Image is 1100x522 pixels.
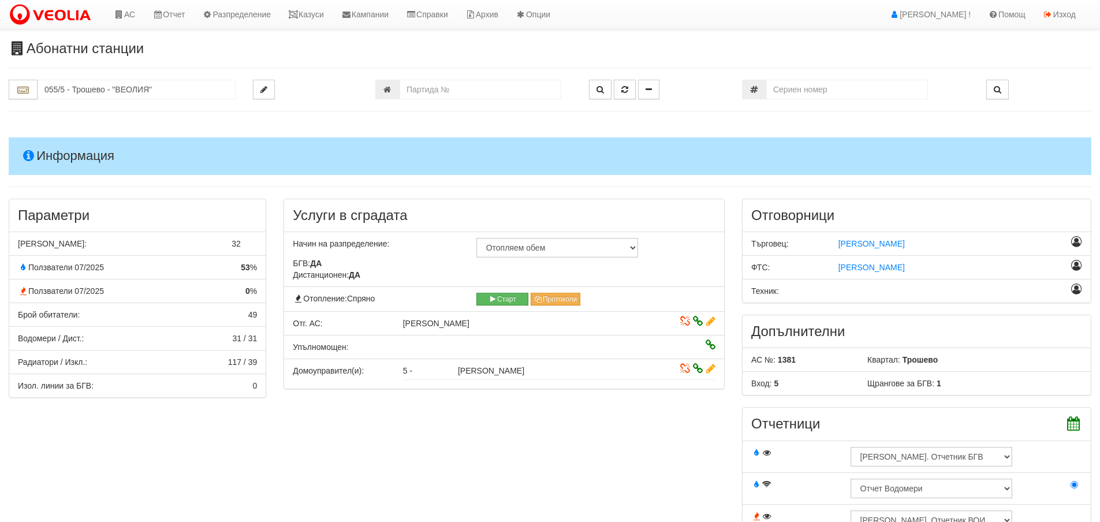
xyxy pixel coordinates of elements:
[9,262,266,273] div: % от апартаментите с консумация по отчет за БГВ през миналия месец
[18,208,257,223] h3: Параметри
[293,366,364,375] span: Домоуправител(и):
[400,80,561,99] input: Партида №
[458,366,524,375] span: [PERSON_NAME]
[751,355,775,364] span: АС №:
[751,208,1082,223] h3: Отговорници
[293,270,360,279] span: Дистанционен:
[245,286,250,296] strong: 0
[293,208,715,223] h3: Услуги в сградата
[1071,285,1082,293] i: Назначаване като отговорник Техник
[232,239,241,248] span: 32
[18,357,87,367] span: Радиатори / Изкл.:
[403,366,412,375] span: 5 -
[18,286,104,296] span: Ползватели 07/2025
[349,270,360,279] strong: ДА
[18,239,87,248] span: [PERSON_NAME]:
[778,355,796,364] b: 1381
[248,310,258,319] span: 49
[751,416,1082,431] h3: Отчетници
[9,3,96,27] img: VeoliaLogo.png
[347,294,375,303] span: Спряно
[245,285,257,297] span: %
[38,80,236,99] input: Абонатна станция
[241,262,257,273] span: %
[937,379,941,388] b: 1
[9,285,266,297] div: % от апартаментите с консумация по отчет за отопление през миналия месец
[903,355,938,364] b: Трошево
[232,334,257,343] span: 31 / 31
[228,357,258,367] span: 117 / 39
[838,239,905,248] span: [PERSON_NAME]
[1071,238,1082,246] i: Назначаване като отговорник Търговец
[1071,262,1082,270] i: Назначаване като отговорник ФТС
[18,334,84,343] span: Водомери / Дист.:
[838,263,905,272] span: [PERSON_NAME]
[293,342,348,352] span: Упълномощен:
[751,324,1082,339] h3: Допълнителни
[293,294,375,303] span: Отопление:
[403,319,469,328] span: [PERSON_NAME]
[751,379,772,388] span: Вход:
[774,379,778,388] b: 5
[293,239,389,248] span: Начин на разпределение:
[751,263,770,272] span: ФТС:
[18,310,80,319] span: Брой обитатели:
[293,259,322,268] span: БГВ:
[867,379,934,388] span: Щрангове за БГВ:
[18,263,104,272] span: Ползватели 07/2025
[766,80,928,99] input: Сериен номер
[293,319,323,328] span: Отговорник АС
[9,137,1091,174] h4: Информация
[241,263,250,272] strong: 53
[18,381,94,390] span: Изол. линии за БГВ:
[310,259,322,268] strong: ДА
[531,293,581,305] button: Протоколи
[252,381,257,390] span: 0
[751,286,779,296] span: Техник:
[867,355,900,364] span: Квартал:
[476,293,528,305] button: Старт
[751,239,789,248] span: Търговец:
[9,41,1091,56] h3: Абонатни станции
